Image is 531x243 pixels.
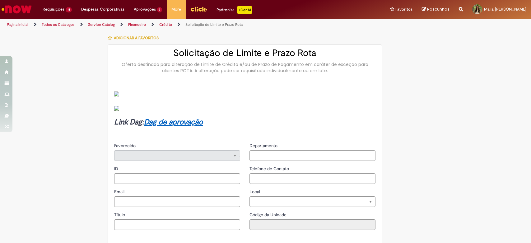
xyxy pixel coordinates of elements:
span: Requisições [43,6,64,12]
img: sys_attachment.do [114,91,119,96]
input: Departamento [249,150,375,161]
ul: Trilhas de página [5,19,349,30]
span: Departamento [249,143,279,148]
p: +GenAi [237,6,252,14]
img: click_logo_yellow_360x200.png [190,4,207,14]
img: sys_attachment.do [114,106,119,111]
div: Padroniza [217,6,252,14]
input: Título [114,219,240,230]
a: Crédito [159,22,172,27]
div: Oferta destinada para alteração de Limite de Crédito e/ou de Prazo de Pagamento em caráter de exc... [114,61,375,74]
span: Adicionar a Favoritos [114,35,159,40]
input: Email [114,196,240,207]
span: Favoritos [395,6,412,12]
input: Código da Unidade [249,219,375,230]
span: Rascunhos [427,6,449,12]
span: Email [114,189,126,194]
span: ID [114,166,119,171]
a: Limpar campo Local [249,196,375,207]
span: 9 [157,7,162,12]
span: Somente leitura - Favorecido [114,143,137,148]
button: Adicionar a Favoritos [108,31,162,44]
a: Limpar campo Favorecido [114,150,240,161]
input: ID [114,173,240,184]
span: More [171,6,181,12]
a: Página inicial [7,22,28,27]
span: Local [249,189,261,194]
a: Solicitação de Limite e Prazo Rota [185,22,243,27]
span: Telefone de Contato [249,166,290,171]
strong: Link Dag: [114,117,203,127]
h2: Solicitação de Limite e Prazo Rota [114,48,375,58]
span: Aprovações [134,6,156,12]
span: Somente leitura - Código da Unidade [249,212,288,217]
a: Rascunhos [422,7,449,12]
a: Todos os Catálogos [42,22,75,27]
img: ServiceNow [1,3,33,16]
span: 14 [66,7,72,12]
label: Somente leitura - Código da Unidade [249,212,288,218]
a: Financeiro [128,22,146,27]
a: Service Catalog [88,22,115,27]
input: Telefone de Contato [249,173,375,184]
span: Maila [PERSON_NAME] [484,7,526,12]
span: Título [114,212,126,217]
span: Despesas Corporativas [81,6,124,12]
a: Dag de aprovação [144,117,203,127]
